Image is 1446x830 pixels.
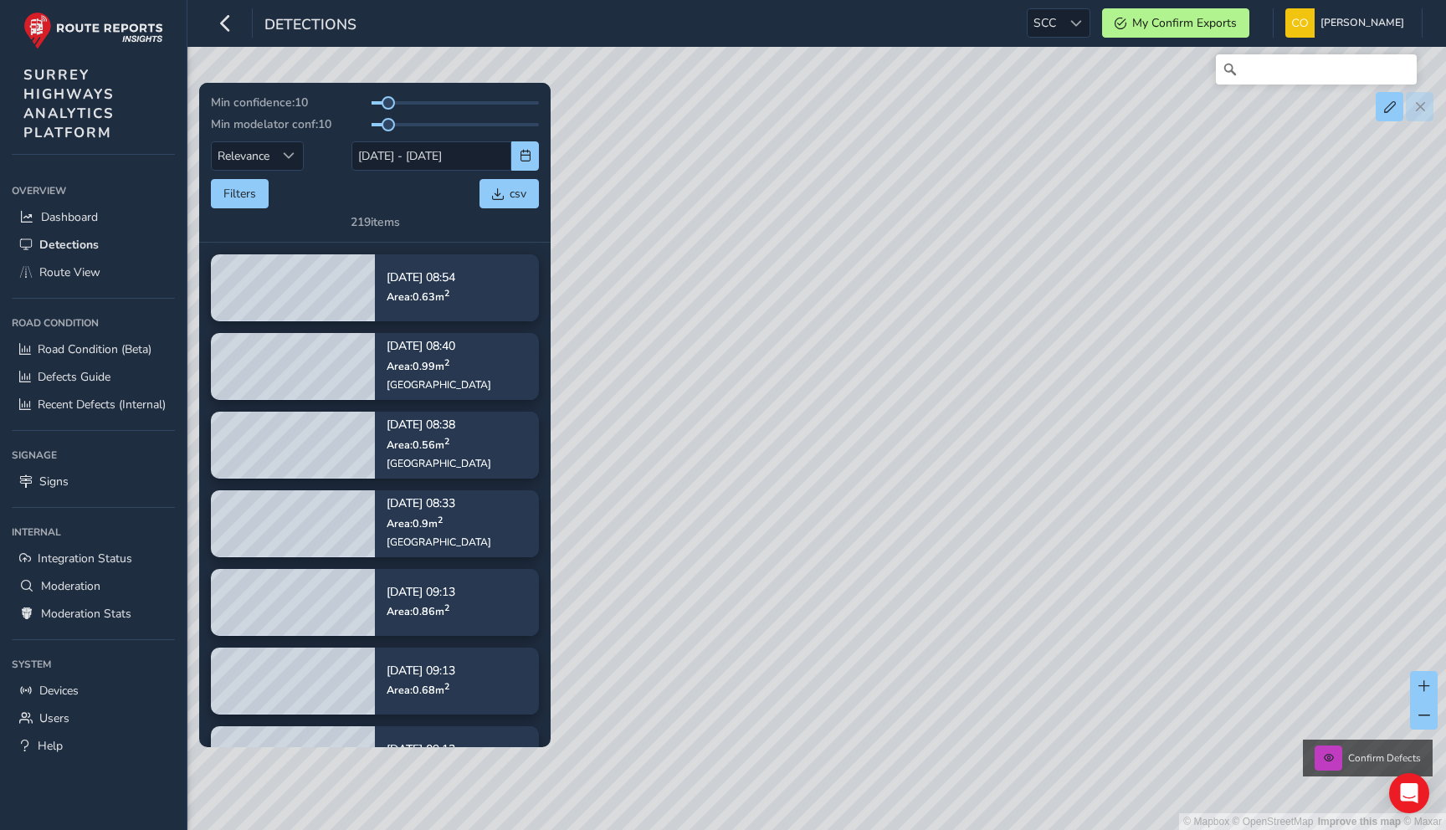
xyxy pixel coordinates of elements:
input: Search [1216,54,1417,85]
img: diamond-layout [1285,8,1315,38]
span: Area: 0.56 m [387,438,449,452]
p: [DATE] 08:40 [387,341,491,353]
span: Signs [39,474,69,489]
div: Road Condition [12,310,175,336]
span: Area: 0.86 m [387,604,449,618]
a: Detections [12,231,175,259]
sup: 2 [438,514,443,526]
a: Route View [12,259,175,286]
span: Detections [264,14,356,38]
p: [DATE] 09:13 [387,587,455,598]
div: 219 items [351,214,400,230]
sup: 2 [444,680,449,693]
div: Sort by Date [275,142,303,170]
div: Signage [12,443,175,468]
span: Area: 0.99 m [387,359,449,373]
span: Route View [39,264,100,280]
div: [GEOGRAPHIC_DATA] [387,378,491,392]
a: Road Condition (Beta) [12,336,175,363]
span: Confirm Defects [1348,751,1421,765]
a: Integration Status [12,545,175,572]
a: Help [12,732,175,760]
p: [DATE] 08:54 [387,272,455,284]
span: Defects Guide [38,369,110,385]
button: csv [479,179,539,208]
span: Help [38,738,63,754]
div: [GEOGRAPHIC_DATA] [387,457,491,470]
span: Road Condition (Beta) [38,341,151,357]
span: Min modelator conf: [211,116,318,132]
sup: 2 [444,435,449,448]
span: csv [510,186,526,202]
a: Users [12,704,175,732]
sup: 2 [444,602,449,614]
sup: 2 [444,356,449,369]
div: Open Intercom Messenger [1389,773,1429,813]
span: Moderation [41,578,100,594]
span: Area: 0.9 m [387,516,443,530]
img: rr logo [23,12,163,49]
span: Moderation Stats [41,606,131,622]
div: Internal [12,520,175,545]
div: [GEOGRAPHIC_DATA] [387,535,491,549]
span: Detections [39,237,99,253]
span: Devices [39,683,79,699]
a: Defects Guide [12,363,175,391]
a: Dashboard [12,203,175,231]
a: Signs [12,468,175,495]
a: Devices [12,677,175,704]
p: [DATE] 09:13 [387,744,455,756]
a: Moderation [12,572,175,600]
button: [PERSON_NAME] [1285,8,1410,38]
span: 10 [318,116,331,132]
p: [DATE] 08:38 [387,420,491,432]
p: [DATE] 08:33 [387,499,491,510]
button: Filters [211,179,269,208]
span: Min confidence: [211,95,295,110]
a: Moderation Stats [12,600,175,628]
button: My Confirm Exports [1102,8,1249,38]
sup: 2 [444,287,449,300]
div: System [12,652,175,677]
span: Area: 0.63 m [387,289,449,304]
span: My Confirm Exports [1132,15,1237,31]
div: Overview [12,178,175,203]
a: Recent Defects (Internal) [12,391,175,418]
span: SURREY HIGHWAYS ANALYTICS PLATFORM [23,65,115,142]
span: Area: 0.68 m [387,683,449,697]
p: [DATE] 09:13 [387,665,455,677]
span: 10 [295,95,308,110]
span: Dashboard [41,209,98,225]
span: Relevance [212,142,275,170]
span: [PERSON_NAME] [1320,8,1404,38]
span: Recent Defects (Internal) [38,397,166,412]
span: Integration Status [38,551,132,566]
span: Users [39,710,69,726]
span: SCC [1028,9,1062,37]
